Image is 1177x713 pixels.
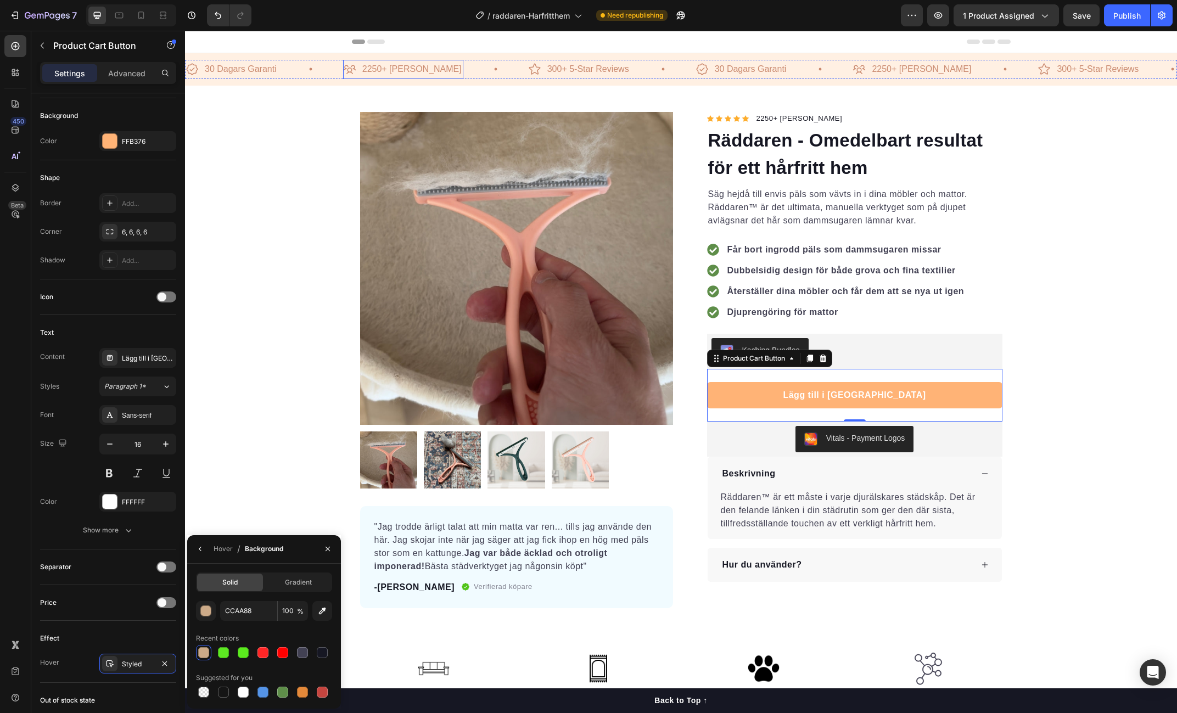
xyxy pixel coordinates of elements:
[487,10,490,21] span: /
[963,10,1034,21] span: 1 product assigned
[40,497,57,507] div: Color
[619,402,632,415] img: 26b75d61-258b-461b-8cc3-4bcb67141ce0.png
[54,68,85,79] p: Settings
[40,562,71,572] div: Separator
[954,4,1059,26] button: 1 product assigned
[83,525,134,536] div: Show more
[40,328,54,338] div: Text
[40,227,62,237] div: Corner
[610,395,729,422] button: Vitals - Payment Logos
[526,307,624,334] button: Kaching Bundles
[220,601,277,621] input: Eg: FFFFFF
[1073,11,1091,20] span: Save
[1104,4,1150,26] button: Publish
[598,358,741,371] div: Lägg till i [GEOGRAPHIC_DATA]
[522,351,817,378] button: Lägg till i kassan
[537,527,617,541] p: Hur du använder?
[122,353,173,363] div: Lägg till i [GEOGRAPHIC_DATA]
[641,402,720,413] div: Vitals - Payment Logos
[72,9,77,22] p: 7
[536,323,602,333] div: Product Cart Button
[872,31,954,47] p: 300+ 5-Star Reviews
[297,607,304,616] span: %
[557,314,615,325] div: Kaching Bundles
[562,621,595,654] img: gempages_580640165886690217-fe56a4c8-62e0-417b-a1e7-6df94d3ba3ce.png
[1140,659,1166,686] div: Open Intercom Messenger
[40,658,59,667] div: Hover
[1113,10,1141,21] div: Publish
[40,520,176,540] button: Show more
[189,490,474,542] p: "Jag trodde ärligt talat att min matta var ren... tills jag använde den här. Jag skojar inte när ...
[99,377,176,396] button: Paragraph 1*
[214,544,233,554] div: Hover
[40,173,60,183] div: Shape
[522,95,817,151] h1: Räddaren - Omedelbart resultat för ett hårfritt hem
[122,256,173,266] div: Add...
[40,111,78,121] div: Background
[687,31,786,47] p: 2250+ [PERSON_NAME]
[492,10,570,21] span: raddaren-Harfritthem
[122,137,173,147] div: FFB376
[530,31,602,47] p: 30 Dagars Garanti
[40,292,53,302] div: Icon
[40,255,65,265] div: Shadow
[523,157,816,197] p: Säg hejdå till envis päls som vävts in i dina möbler och mattor. Räddaren™ är det ultimata, manue...
[122,411,173,420] div: Sans-serif
[727,621,760,655] img: 495611768014373769-1cbd2799-6668-40fe-84ba-e8b6c9135f18.svg
[536,462,791,497] p: Räddaren™ är ett måste i varje djurälskares städskåp. Det är den felande länken i din städrutin s...
[40,352,65,362] div: Content
[535,314,548,327] img: KachingBundles.png
[237,542,240,555] span: /
[362,31,444,47] p: 300+ 5-Star Reviews
[8,201,26,210] div: Beta
[189,550,270,563] p: -[PERSON_NAME]
[122,227,173,237] div: 6, 6, 6, 6
[10,117,26,126] div: 450
[196,633,239,643] div: Recent colors
[40,695,95,705] div: Out of stock state
[40,436,69,451] div: Size
[196,673,253,683] div: Suggested for you
[189,518,423,540] strong: Jag var både äcklad och otroligt imponerad!
[222,577,238,587] span: Solid
[185,31,1177,713] iframe: Design area
[542,256,780,265] strong: Återställer dina möbler och får dem att se nya ut igen
[285,577,312,587] span: Gradient
[537,436,591,450] p: Beskrivning
[469,664,522,676] div: Back to Top ↑
[542,277,653,286] strong: Djuprengöring för mattor
[232,621,265,654] img: gempages_580640165886690217-e555f732-0f12-43f4-8c9f-d6c243682f30.png
[40,381,59,391] div: Styles
[1063,4,1100,26] button: Save
[40,598,57,608] div: Price
[40,136,57,146] div: Color
[245,544,283,554] div: Background
[40,410,54,420] div: Font
[571,82,658,93] p: 2250+ [PERSON_NAME]
[122,659,154,669] div: Styled
[40,198,61,208] div: Border
[53,39,147,52] p: Product Cart Button
[542,235,771,244] strong: Dubbelsidig design för både grova och fina textilier
[397,621,430,654] img: gempages_580640165886690217-5be273a8-3b58-47ef-9a5d-0b92b47386d1.png
[40,633,59,643] div: Effect
[104,381,146,391] span: Paragraph 1*
[108,68,145,79] p: Advanced
[607,10,663,20] span: Need republishing
[122,497,173,507] div: FFFFFF
[122,199,173,209] div: Add...
[542,214,756,223] strong: Får bort ingrodd päls som dammsugaren missar
[207,4,251,26] div: Undo/Redo
[289,551,348,562] p: Verifierad köpare
[4,4,82,26] button: 7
